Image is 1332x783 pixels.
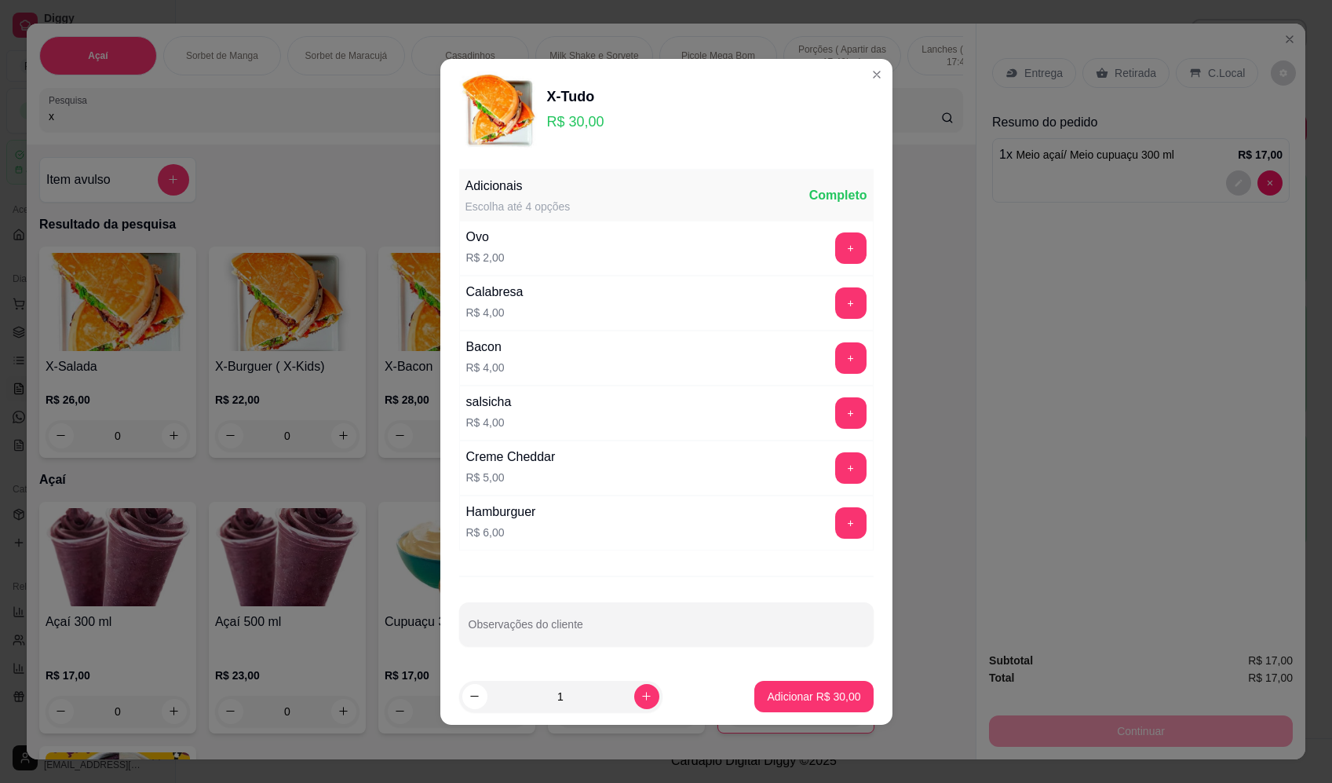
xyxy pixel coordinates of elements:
p: R$ 4,00 [466,415,512,430]
div: X-Tudo [547,86,604,108]
p: R$ 30,00 [547,111,604,133]
div: Completo [809,186,867,205]
div: Calabresa [466,283,524,302]
input: Observações do cliente [469,623,864,638]
button: decrease-product-quantity [462,684,487,709]
div: Ovo [466,228,505,247]
div: Bacon [466,338,505,357]
p: R$ 4,00 [466,360,505,375]
div: Escolha até 4 opções [465,199,571,214]
div: salsicha [466,393,512,412]
button: Adicionar R$ 30,00 [754,681,873,712]
p: R$ 6,00 [466,525,536,540]
button: add [835,452,867,484]
button: add [835,287,867,319]
div: Adicionais [465,177,571,196]
p: R$ 5,00 [466,470,556,485]
div: Creme Cheddar [466,448,556,467]
button: add [835,397,867,429]
button: add [835,342,867,374]
div: Hamburguer [466,503,536,521]
img: product-image [459,71,538,150]
button: add [835,507,867,539]
button: Close [864,62,889,87]
p: R$ 4,00 [466,305,524,320]
p: R$ 2,00 [466,250,505,265]
button: add [835,232,867,264]
p: Adicionar R$ 30,00 [767,689,860,704]
button: increase-product-quantity [634,684,659,709]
